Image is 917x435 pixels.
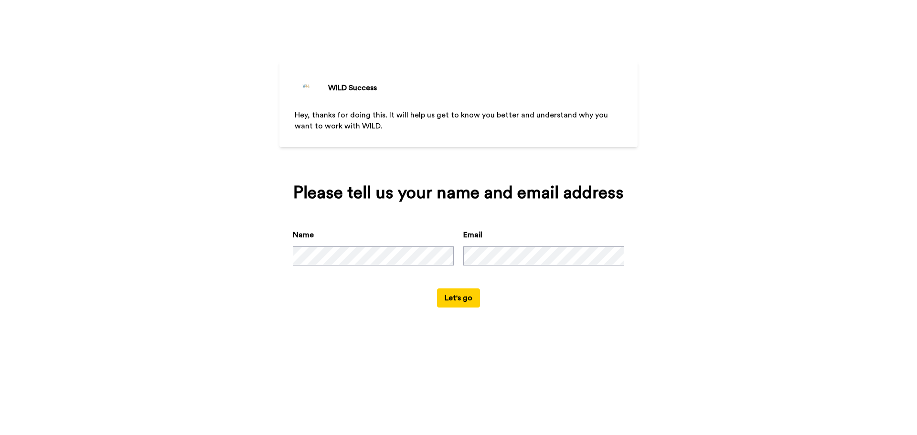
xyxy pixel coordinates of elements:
div: WILD Success [328,82,377,94]
span: Hey, thanks for doing this. It will help us get to know you better and understand why you want to... [295,111,610,130]
label: Email [463,229,482,241]
button: Let's go [437,288,480,308]
label: Name [293,229,314,241]
div: Please tell us your name and email address [293,183,624,202]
